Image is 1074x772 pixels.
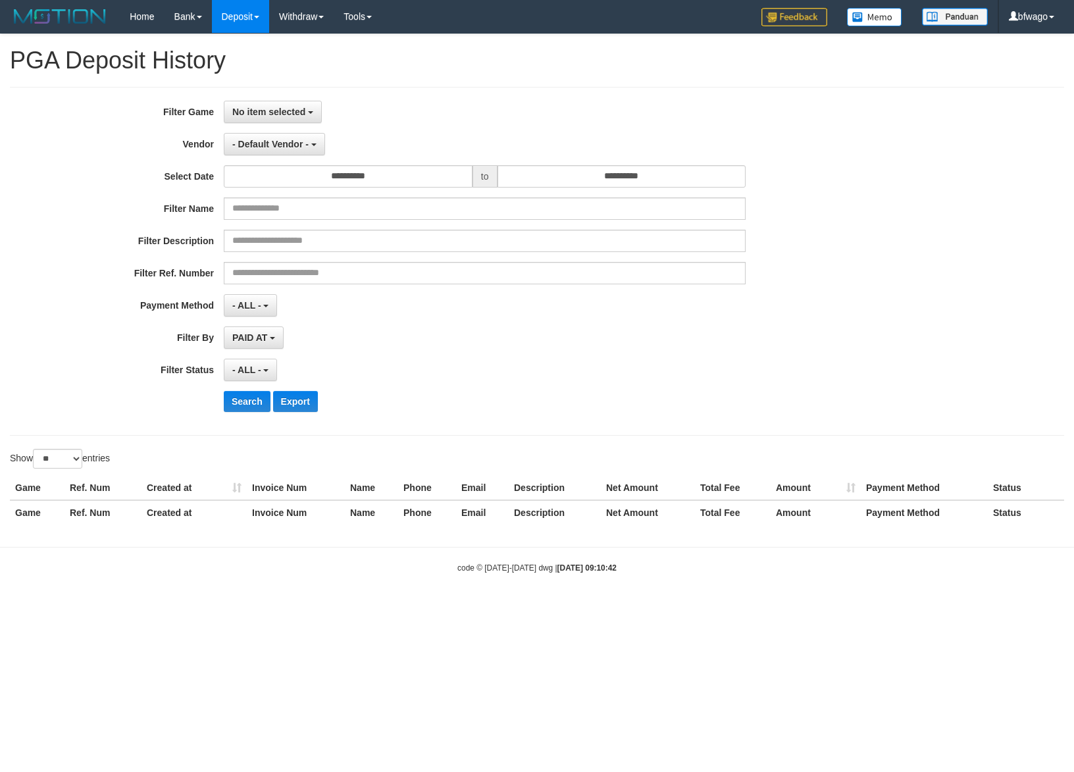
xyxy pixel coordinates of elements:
small: code © [DATE]-[DATE] dwg | [457,563,617,573]
label: Show entries [10,449,110,469]
img: Feedback.jpg [761,8,827,26]
th: Net Amount [601,476,695,500]
th: Ref. Num [64,500,141,525]
button: - Default Vendor - [224,133,325,155]
th: Description [509,500,601,525]
th: Name [345,476,398,500]
img: panduan.png [922,8,988,26]
th: Invoice Num [247,500,345,525]
button: PAID AT [224,326,284,349]
th: Amount [771,476,861,500]
button: Export [273,391,318,412]
th: Email [456,500,509,525]
th: Status [988,500,1064,525]
th: Amount [771,500,861,525]
button: - ALL - [224,294,277,317]
span: to [473,165,498,188]
th: Name [345,500,398,525]
select: Showentries [33,449,82,469]
span: - ALL - [232,300,261,311]
strong: [DATE] 09:10:42 [557,563,617,573]
th: Invoice Num [247,476,345,500]
th: Payment Method [861,476,988,500]
th: Payment Method [861,500,988,525]
th: Phone [398,500,456,525]
th: Email [456,476,509,500]
th: Created at [141,476,247,500]
img: Button%20Memo.svg [847,8,902,26]
button: No item selected [224,101,322,123]
th: Ref. Num [64,476,141,500]
th: Created at [141,500,247,525]
th: Net Amount [601,500,695,525]
th: Game [10,500,64,525]
th: Status [988,476,1064,500]
img: MOTION_logo.png [10,7,110,26]
th: Game [10,476,64,500]
button: - ALL - [224,359,277,381]
span: - Default Vendor - [232,139,309,149]
th: Phone [398,476,456,500]
th: Total Fee [695,500,771,525]
button: Search [224,391,270,412]
th: Total Fee [695,476,771,500]
span: No item selected [232,107,305,117]
span: PAID AT [232,332,267,343]
th: Description [509,476,601,500]
span: - ALL - [232,365,261,375]
h1: PGA Deposit History [10,47,1064,74]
